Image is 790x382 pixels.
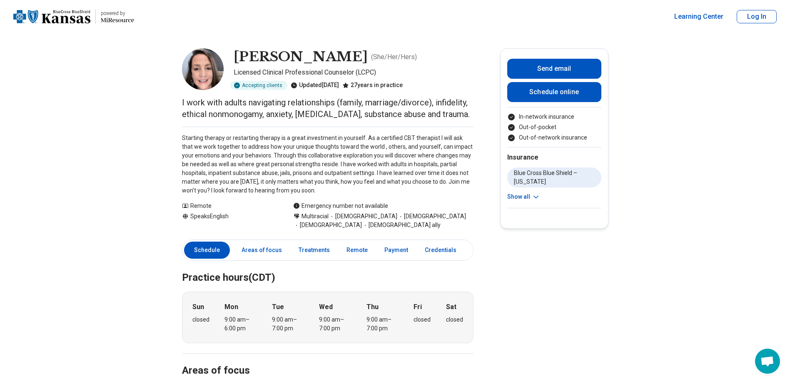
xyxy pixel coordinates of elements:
div: 9:00 am – 7:00 pm [272,315,304,333]
ul: Payment options [507,112,601,142]
strong: Fri [414,302,422,312]
button: Show all [507,192,540,201]
li: Out-of-network insurance [507,133,601,142]
a: Payment [379,242,413,259]
span: [DEMOGRAPHIC_DATA] [329,212,397,221]
h1: [PERSON_NAME] [234,48,368,66]
a: Schedule [184,242,230,259]
a: Learning Center [674,12,723,22]
span: [DEMOGRAPHIC_DATA] [293,221,362,230]
span: Multiracial [302,212,329,221]
strong: Wed [319,302,333,312]
a: Remote [341,242,373,259]
strong: Mon [224,302,238,312]
div: closed [446,315,463,324]
li: Out-of-pocket [507,123,601,132]
strong: Sun [192,302,204,312]
span: [DEMOGRAPHIC_DATA] ally [362,221,441,230]
a: Areas of focus [237,242,287,259]
div: Remote [182,202,277,210]
strong: Sat [446,302,456,312]
li: Blue Cross Blue Shield – [US_STATE] [507,167,601,187]
strong: Tue [272,302,284,312]
li: In-network insurance [507,112,601,121]
button: Send email [507,59,601,79]
p: Starting therapy or restarting therapy is a great investment in yourself. As a certified CBT ther... [182,134,474,195]
div: 9:00 am – 7:00 pm [366,315,399,333]
p: ( She/Her/Hers ) [371,52,417,62]
div: 9:00 am – 6:00 pm [224,315,257,333]
a: Schedule online [507,82,601,102]
h2: Practice hours (CDT) [182,251,474,285]
div: 27 years in practice [342,81,403,90]
p: I work with adults navigating relationships (family, marriage/divorce), infidelity, ethical nonmo... [182,97,474,120]
div: 9:00 am – 7:00 pm [319,315,351,333]
strong: Thu [366,302,379,312]
div: When does the program meet? [182,292,474,343]
h2: Areas of focus [182,344,474,378]
div: Accepting clients [230,81,287,90]
div: Speaks English [182,212,277,230]
h2: Insurance [507,152,601,162]
p: powered by [101,10,134,17]
a: Open chat [755,349,780,374]
span: [DEMOGRAPHIC_DATA] [397,212,466,221]
div: Updated [DATE] [291,81,339,90]
a: Credentials [420,242,461,259]
div: closed [192,315,209,324]
p: Licensed Clinical Professional Counselor (LCPC) [234,67,474,77]
a: Other [468,242,498,259]
div: closed [414,315,431,324]
a: Home page [13,3,134,30]
button: Log In [737,10,777,23]
img: Asha Soni, Licensed Clinical Professional Counselor (LCPC) [182,48,224,90]
div: Emergency number not available [293,202,388,210]
a: Treatments [294,242,335,259]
